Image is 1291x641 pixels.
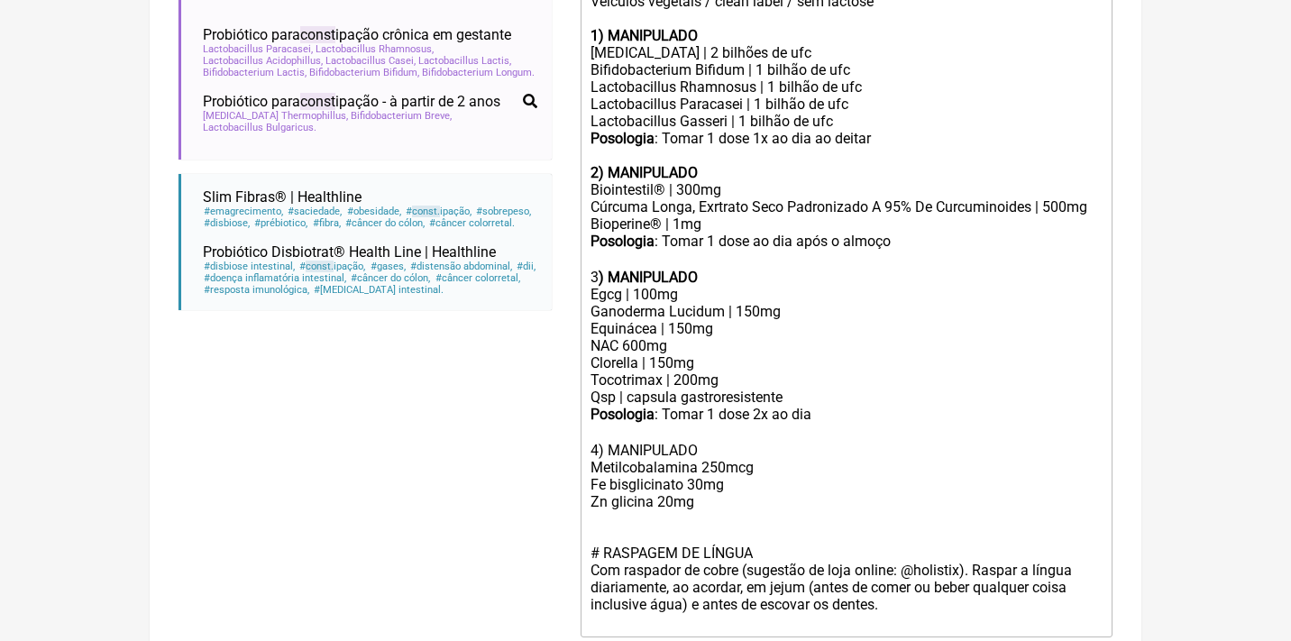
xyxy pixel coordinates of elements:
div: # RASPAGEM DE LÍNGUA Com raspador de cobre (sugestão de loja online: @holistix). Raspar a língua ... [591,545,1103,630]
strong: 2) MANIPULADO [591,164,698,181]
span: [MEDICAL_DATA] intestinal [313,284,444,296]
span: resposta imunológica [203,284,310,296]
span: const [300,26,335,43]
span: sobrepeso [475,206,532,217]
span: Bifidobacterium Lactis [203,67,307,78]
span: câncer colorretal [434,272,520,284]
div: Qsp | capsula gastroresistente [591,389,1103,406]
span: Lactobacillus Casei [325,55,416,67]
span: ipação [298,261,366,272]
span: Lactobacillus Bulgaricus [203,122,316,133]
span: Lactobacillus Rhamnosus [316,43,434,55]
div: Tocotrimax | 200mg [591,371,1103,389]
div: Bifidobacterium Bifidum | 1 bilhão de ufc [591,61,1103,78]
div: : Tomar 1 dose ao dia após o almoço ㅤ 3 [591,233,1103,286]
strong: ) MANIPULADO [599,269,698,286]
span: fibra [311,217,341,229]
span: Probiótico para ipação crônica em gestante [203,26,511,43]
span: dii [516,261,536,272]
div: Egcg | 100mg [591,286,1103,303]
span: Bifidobacterium Longum [422,67,535,78]
span: const [300,93,335,110]
span: gases [369,261,406,272]
span: obesidade [345,206,401,217]
span: Lactobacillus Paracasei [203,43,313,55]
div: Equinácea | 150mg NAC 600mg Clorella | 150mg [591,320,1103,371]
div: Lactobacillus Gasseri | 1 bilhão de ufc [591,113,1103,130]
span: emagrecimento [203,206,284,217]
span: [MEDICAL_DATA] Thermophillus [203,110,348,122]
span: disbiose intestinal [203,261,296,272]
div: Bioperine® | 1mg [591,215,1103,233]
span: disbiose [203,217,251,229]
span: câncer colorretal [428,217,516,229]
span: const [412,206,440,217]
strong: Posologia [591,233,655,250]
div: Lactobacillus Paracasei | 1 bilhão de ufc [591,96,1103,113]
div: Ganoderma Lucidum | 150mg [591,303,1103,320]
span: Lactobacillus Acidophillus [203,55,323,67]
span: Bifidobacterium Breve [351,110,452,122]
div: Cúrcuma Longa, Exrtrato Seco Padronizado A 95% De Curcuminoides | 500mg [591,198,1103,215]
span: Slim Fibras® | Healthline [203,188,362,206]
div: : Tomar 1 dose 1x ao dia ao deitar [591,130,1103,181]
span: Probiótico Disbiotrat® Health Line | Healthline [203,243,496,261]
span: câncer do cólon [344,217,426,229]
div: Lactobacillus Rhamnosus | 1 bilhão de ufc [591,78,1103,96]
strong: Posologia [591,406,655,423]
span: const [306,261,334,272]
span: doença inflamatória intestinal [203,272,347,284]
span: saciedade [287,206,343,217]
span: ipação [405,206,472,217]
div: [MEDICAL_DATA] | 2 bilhões de ufc [591,44,1103,61]
span: Bifidobacterium Bifidum [309,67,419,78]
span: distensão abdominal [409,261,513,272]
span: Lactobacillus Lactis [418,55,511,67]
span: prébiotico [253,217,308,229]
strong: Posologia [591,130,655,147]
span: câncer do cólon [350,272,431,284]
div: : Tomar 1 dose 2x ao dia ㅤ 4) MANIPULADO Metilcobalamina 250mcg Fe bisglicinato 30mg Zn glicina 20mg [591,406,1103,527]
span: Probiótico para ipação - à partir de 2 anos [203,93,500,110]
strong: 1) MANIPULADO [591,27,698,44]
div: Biointestil® | 300mg [591,181,1103,198]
